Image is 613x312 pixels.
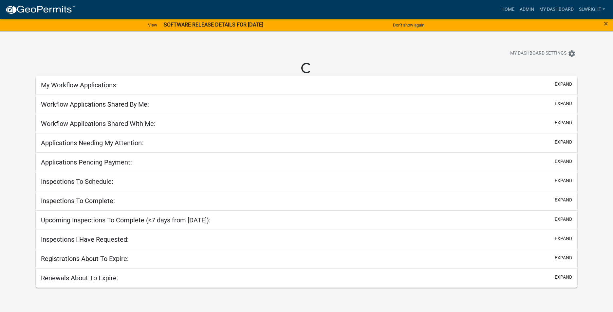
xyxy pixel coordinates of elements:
[555,254,572,261] button: expand
[145,20,160,30] a: View
[41,100,149,108] h5: Workflow Applications Shared By Me:
[555,158,572,165] button: expand
[555,177,572,184] button: expand
[499,3,517,16] a: Home
[41,139,143,147] h5: Applications Needing My Attention:
[164,22,263,28] strong: SOFTWARE RELEASE DETAILS FOR [DATE]
[555,139,572,146] button: expand
[41,255,129,263] h5: Registrations About To Expire:
[390,20,427,30] button: Don't show again
[604,20,608,27] button: Close
[505,47,581,60] button: My Dashboard Settingssettings
[41,178,113,185] h5: Inspections To Schedule:
[568,50,576,58] i: settings
[41,235,129,243] h5: Inspections I Have Requested:
[604,19,608,28] span: ×
[41,81,118,89] h5: My Workflow Applications:
[555,119,572,126] button: expand
[517,3,537,16] a: Admin
[41,120,156,128] h5: Workflow Applications Shared With Me:
[555,274,572,281] button: expand
[41,158,132,166] h5: Applications Pending Payment:
[555,81,572,88] button: expand
[555,216,572,223] button: expand
[537,3,576,16] a: My Dashboard
[576,3,608,16] a: slwright
[555,197,572,203] button: expand
[555,100,572,107] button: expand
[510,50,567,58] span: My Dashboard Settings
[41,216,211,224] h5: Upcoming Inspections To Complete (<7 days from [DATE]):
[41,274,118,282] h5: Renewals About To Expire:
[41,197,115,205] h5: Inspections To Complete:
[555,235,572,242] button: expand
